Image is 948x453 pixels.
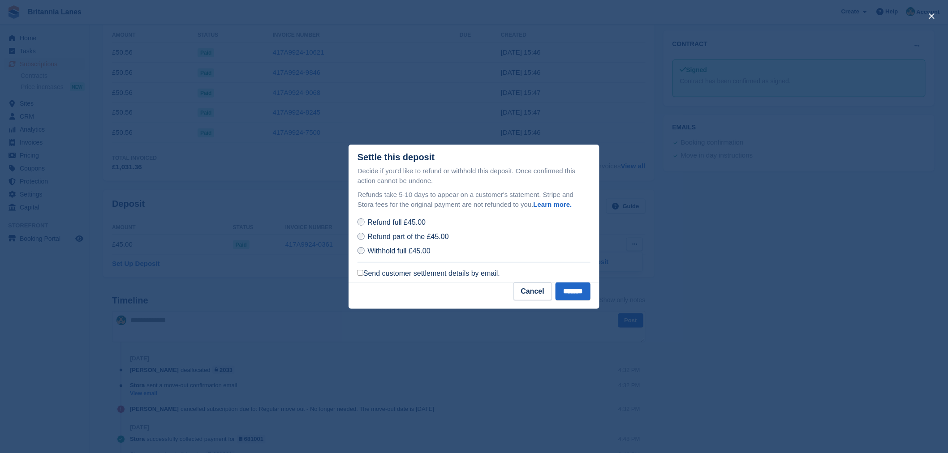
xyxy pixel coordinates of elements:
[367,247,431,255] span: Withhold full £45.00
[358,166,590,186] p: Decide if you'd like to refund or withhold this deposit. Once confirmed this action cannot be und...
[358,190,590,210] p: Refunds take 5-10 days to appear on a customer's statement. Stripe and Stora fees for the origina...
[358,247,365,254] input: Withhold full £45.00
[358,269,500,278] label: Send customer settlement details by email.
[367,233,448,240] span: Refund part of the £45.00
[358,233,365,240] input: Refund part of the £45.00
[358,270,363,276] input: Send customer settlement details by email.
[513,282,552,300] button: Cancel
[367,218,426,226] span: Refund full £45.00
[925,9,939,23] button: close
[358,152,435,162] div: Settle this deposit
[534,201,572,208] a: Learn more.
[358,218,365,226] input: Refund full £45.00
